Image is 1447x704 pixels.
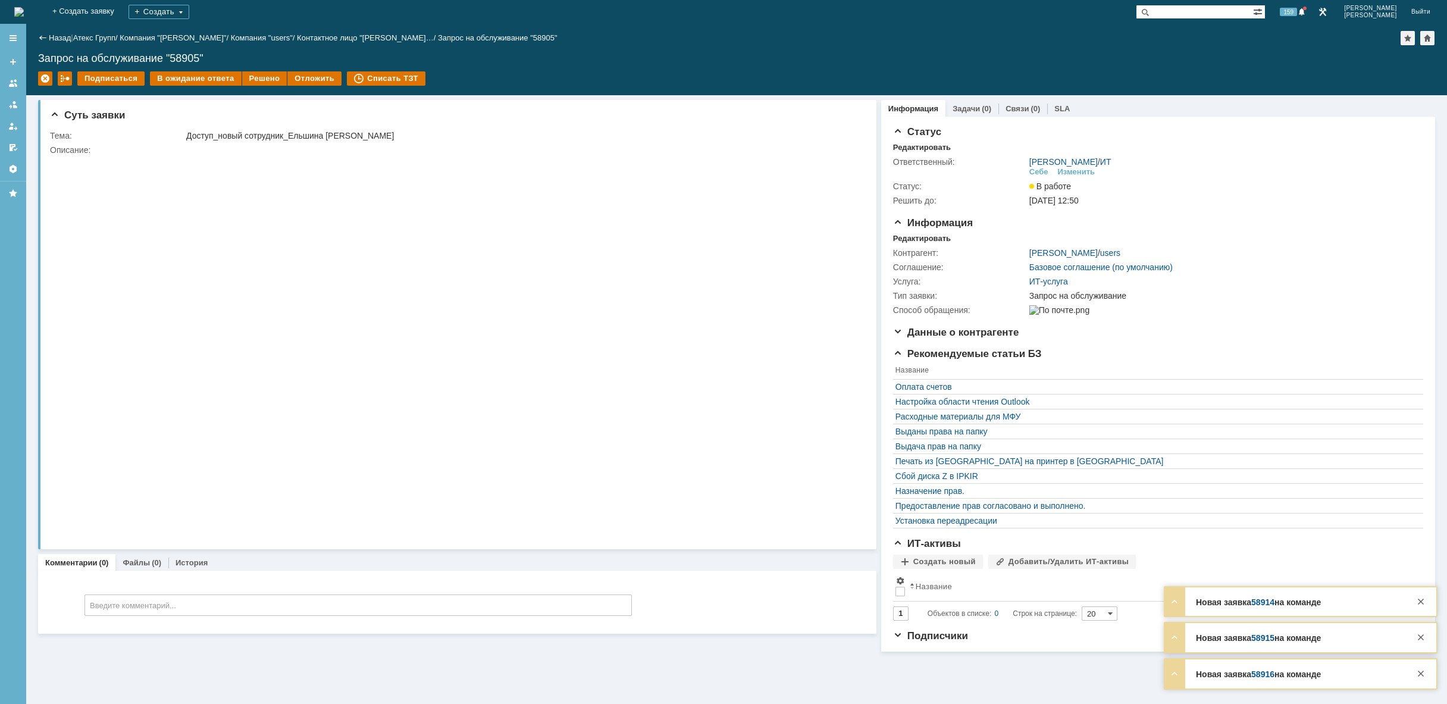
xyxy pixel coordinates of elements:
[893,182,1027,191] div: Статус:
[1029,248,1120,258] div: /
[73,33,120,42] div: /
[895,382,1415,392] a: Оплата счетов
[893,327,1019,338] span: Данные о контрагенте
[907,574,1417,602] th: Название
[14,7,24,17] img: logo
[893,157,1027,167] div: Ответственный:
[1029,157,1098,167] a: [PERSON_NAME]
[893,364,1417,380] th: Название
[893,248,1027,258] div: Контрагент:
[893,305,1027,315] div: Способ обращения:
[123,558,150,567] a: Файлы
[1196,633,1321,643] strong: Новая заявка на команде
[893,217,973,229] span: Информация
[893,196,1027,205] div: Решить до:
[1029,248,1098,258] a: [PERSON_NAME]
[1100,248,1120,258] a: users
[4,52,23,71] a: Создать заявку
[895,486,1415,496] a: Назначение прав.
[895,471,1415,481] a: Сбой диска Z в IPKIR
[893,234,951,243] div: Редактировать
[1167,667,1182,681] div: Развернуть
[38,52,1435,64] div: Запрос на обслуживание "58905"
[895,412,1415,421] a: Расходные материалы для МФУ
[916,582,952,591] div: Название
[1280,8,1297,16] span: 159
[4,74,23,93] a: Заявки на командах
[1100,157,1111,167] a: ИТ
[38,71,52,86] div: Удалить
[893,348,1042,359] span: Рекомендуемые статьи БЗ
[1414,667,1428,681] div: Закрыть
[1029,157,1111,167] div: /
[928,609,991,618] span: Объектов в списке:
[895,456,1415,466] div: Печать из [GEOGRAPHIC_DATA] на принтер в [GEOGRAPHIC_DATA]
[1029,167,1048,177] div: Себе
[231,33,293,42] a: Компания "users"
[893,143,951,152] div: Редактировать
[1414,630,1428,644] div: Закрыть
[49,33,71,42] a: Назад
[953,104,980,113] a: Задачи
[1006,104,1029,113] a: Связи
[152,558,161,567] div: (0)
[893,277,1027,286] div: Услуга:
[50,145,859,155] div: Описание:
[1253,5,1265,17] span: Расширенный поиск
[995,606,999,621] div: 0
[4,117,23,136] a: Мои заявки
[895,516,1415,525] a: Установка переадресации
[297,33,434,42] a: Контактное лицо "[PERSON_NAME]…
[99,558,109,567] div: (0)
[895,501,1415,511] a: Предоставление прав согласовано и выполнено.
[297,33,438,42] div: /
[893,630,968,642] span: Подписчики
[1414,595,1428,609] div: Закрыть
[71,33,73,42] div: |
[888,104,938,113] a: Информация
[895,576,905,586] span: Настройки
[1058,167,1095,177] div: Изменить
[1029,262,1173,272] a: Базовое соглашение (по умолчанию)
[1420,31,1435,45] div: Сделать домашней страницей
[895,427,1415,436] a: Выданы права на папку
[176,558,208,567] a: История
[1167,630,1182,644] div: Развернуть
[45,558,98,567] a: Комментарии
[1401,31,1415,45] div: Добавить в избранное
[1251,669,1274,679] a: 58916
[1029,182,1071,191] span: В работе
[438,33,557,42] div: Запрос на обслуживание "58905"
[893,291,1027,301] div: Тип заявки:
[1196,669,1321,679] strong: Новая заявка на команде
[73,33,115,42] a: Атекс Групп
[928,606,1077,621] i: Строк на странице:
[895,397,1415,406] div: Настройка области чтения Outlook
[1344,12,1397,19] span: [PERSON_NAME]
[1029,196,1079,205] span: [DATE] 12:50
[1196,597,1321,607] strong: Новая заявка на команде
[14,7,24,17] a: Перейти на домашнюю страницу
[129,5,189,19] div: Создать
[1167,595,1182,609] div: Развернуть
[1316,5,1330,19] a: Перейти в интерфейс администратора
[893,126,941,137] span: Статус
[1054,104,1070,113] a: SLA
[1344,5,1397,12] span: [PERSON_NAME]
[231,33,297,42] div: /
[4,159,23,179] a: Настройки
[120,33,226,42] a: Компания "[PERSON_NAME]"
[50,109,125,121] span: Суть заявки
[1251,597,1274,607] a: 58914
[893,262,1027,272] div: Соглашение:
[120,33,231,42] div: /
[4,95,23,114] a: Заявки в моей ответственности
[1031,104,1040,113] div: (0)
